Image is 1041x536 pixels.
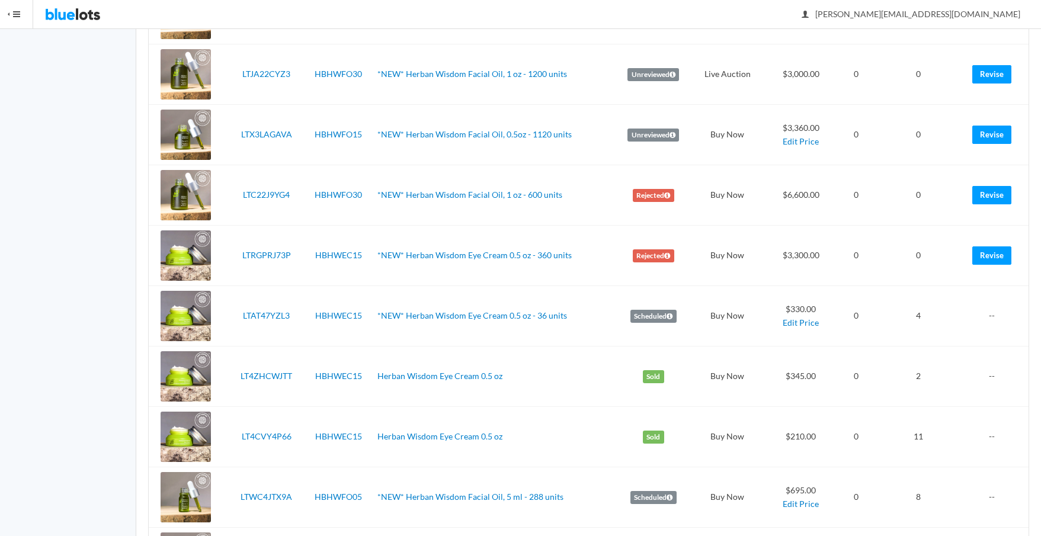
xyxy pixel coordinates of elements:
td: 0 [837,467,875,528]
a: HBHWEC15 [315,371,362,381]
label: Unreviewed [627,129,679,142]
td: -- [962,286,1029,346]
a: LTWC4JTX9A [241,492,292,502]
span: [PERSON_NAME][EMAIL_ADDRESS][DOMAIN_NAME] [802,9,1020,19]
td: 0 [875,105,962,165]
a: LT4ZHCWJTT [241,371,292,381]
a: Revise [972,186,1011,204]
label: Scheduled [630,491,677,504]
td: $695.00 [765,467,837,528]
td: 0 [837,346,875,407]
td: -- [962,407,1029,467]
label: Unreviewed [627,68,679,81]
td: 8 [875,467,962,528]
a: LTAT47YZL3 [243,310,290,320]
a: LT4CVY4P66 [242,431,292,441]
a: LTJA22CYZ3 [242,69,290,79]
a: *NEW* Herban Wisdom Eye Cream 0.5 oz - 360 units [377,250,572,260]
a: *NEW* Herban Wisdom Facial Oil, 1 oz - 600 units [377,190,562,200]
td: 0 [875,44,962,105]
td: 0 [875,165,962,226]
ion-icon: person [799,9,811,21]
td: $3,000.00 [765,44,837,105]
td: 4 [875,286,962,346]
a: HBHWEC15 [315,431,362,441]
td: 0 [837,105,875,165]
label: Sold [643,370,664,383]
a: Herban Wisdom Eye Cream 0.5 oz [377,371,502,381]
a: *NEW* Herban Wisdom Facial Oil, 0.5oz - 1120 units [377,129,572,139]
td: 0 [837,286,875,346]
td: $330.00 [765,286,837,346]
a: Edit Price [783,499,819,509]
td: 0 [837,407,875,467]
td: Live Auction [690,44,765,105]
a: Herban Wisdom Eye Cream 0.5 oz [377,431,502,441]
td: Buy Now [690,286,765,346]
td: $6,600.00 [765,165,837,226]
a: Revise [972,126,1011,144]
td: $3,360.00 [765,105,837,165]
a: Revise [972,246,1011,265]
a: HBHWFO30 [315,69,362,79]
a: LTRGPRJ73P [242,250,291,260]
td: $210.00 [765,407,837,467]
td: Buy Now [690,165,765,226]
td: 0 [837,44,875,105]
td: 11 [875,407,962,467]
td: $3,300.00 [765,226,837,286]
a: LTC22J9YG4 [243,190,290,200]
td: 0 [837,165,875,226]
a: Edit Price [783,317,819,328]
td: -- [962,346,1029,407]
a: HBHWEC15 [315,250,362,260]
td: Buy Now [690,346,765,407]
td: 2 [875,346,962,407]
label: Scheduled [630,310,677,323]
a: HBHWFO05 [315,492,362,502]
a: HBHWFO30 [315,190,362,200]
a: LTX3LAGAVA [241,129,292,139]
a: Edit Price [783,136,819,146]
a: *NEW* Herban Wisdom Facial Oil, 1 oz - 1200 units [377,69,567,79]
td: 0 [837,226,875,286]
label: Rejected [633,249,674,262]
td: $345.00 [765,346,837,407]
td: -- [962,467,1029,528]
a: HBHWEC15 [315,310,362,320]
a: Revise [972,65,1011,84]
label: Sold [643,431,664,444]
td: Buy Now [690,105,765,165]
td: 0 [875,226,962,286]
label: Rejected [633,189,674,202]
a: *NEW* Herban Wisdom Facial Oil, 5 ml - 288 units [377,492,563,502]
a: HBHWFO15 [315,129,362,139]
td: Buy Now [690,407,765,467]
td: Buy Now [690,226,765,286]
td: Buy Now [690,467,765,528]
a: *NEW* Herban Wisdom Eye Cream 0.5 oz - 36 units [377,310,567,320]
